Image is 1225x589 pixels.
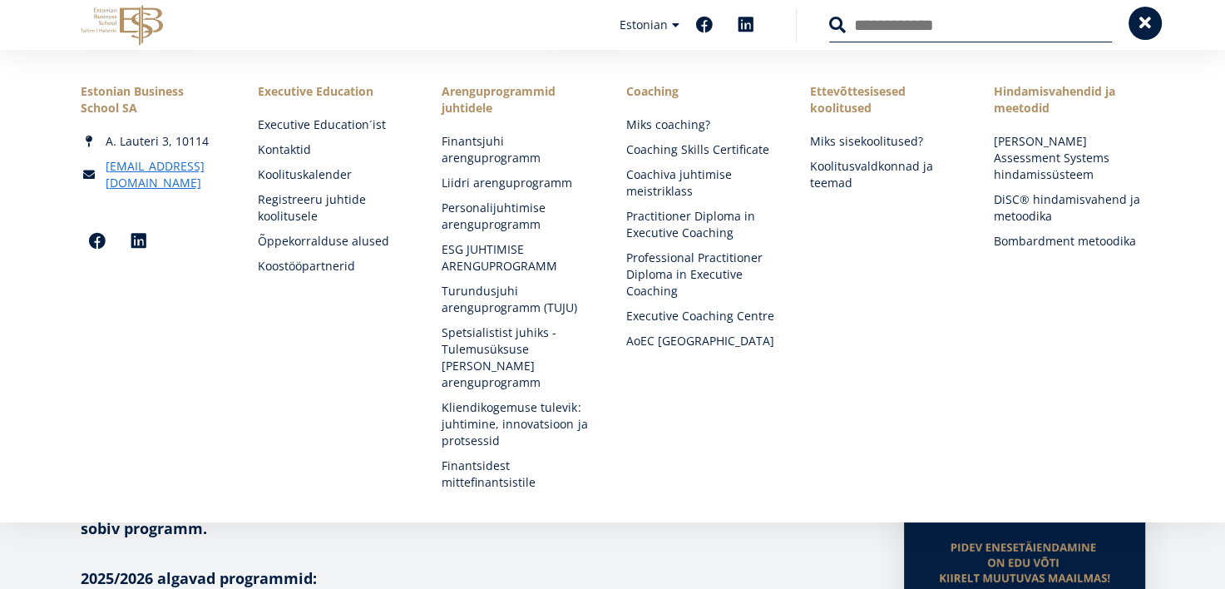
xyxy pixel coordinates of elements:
[626,208,777,241] a: Practitioner Diploma in Executive Coaching
[626,141,777,158] a: Coaching Skills Certificate
[729,8,763,42] a: Linkedin
[442,83,592,116] a: Arenguprogrammid juhtidele
[258,233,408,250] a: Õppekorralduse alused
[258,83,408,100] a: Executive Education
[626,166,777,200] a: Coachiva juhtimise meistriklass
[688,8,721,42] a: Facebook
[442,324,592,391] a: Spetsialistist juhiks - Tulemusüksuse [PERSON_NAME] arenguprogramm
[442,283,592,316] a: Turundusjuhi arenguprogramm (TUJU)
[994,233,1144,250] a: Bombardment metoodika
[442,175,592,191] a: Liidri arenguprogramm
[442,200,592,233] a: Personalijuhtimise arenguprogramm
[994,133,1144,183] a: [PERSON_NAME] Assessment Systems hindamissüsteem
[626,116,777,133] a: Miks coaching?
[81,225,114,258] a: Facebook
[81,83,225,116] div: Estonian Business School SA
[258,258,408,275] a: Koostööpartnerid
[81,133,225,150] div: A. Lauteri 3, 10114
[442,241,592,275] a: ESG JUHTIMISE ARENGUPROGRAMM
[626,250,777,299] a: Professional Practitioner Diploma in Executive Coaching
[442,399,592,449] a: Kliendikogemuse tulevik: juhtimine, innovatsioon ja protsessid
[994,191,1144,225] a: DiSC® hindamisvahend ja metoodika
[810,133,961,150] a: Miks sisekoolitused?
[626,308,777,324] a: Executive Coaching Centre
[81,568,317,588] strong: 2025/2026 algavad programmid:
[626,83,777,100] a: Coaching
[442,133,592,166] a: Finantsjuhi arenguprogramm
[442,458,592,491] a: Finantsidest mittefinantsistile
[626,333,777,349] a: AoEC [GEOGRAPHIC_DATA]
[122,225,156,258] a: Linkedin
[258,116,408,133] a: Executive Education´ist
[258,141,408,158] a: Kontaktid
[258,191,408,225] a: Registreeru juhtide koolitusele
[994,83,1144,116] a: Hindamisvahendid ja meetodid
[810,158,961,191] a: Koolitusvaldkonnad ja teemad
[106,158,225,191] a: [EMAIL_ADDRESS][DOMAIN_NAME]
[258,166,408,183] a: Koolituskalender
[810,83,961,116] a: Ettevõttesisesed koolitused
